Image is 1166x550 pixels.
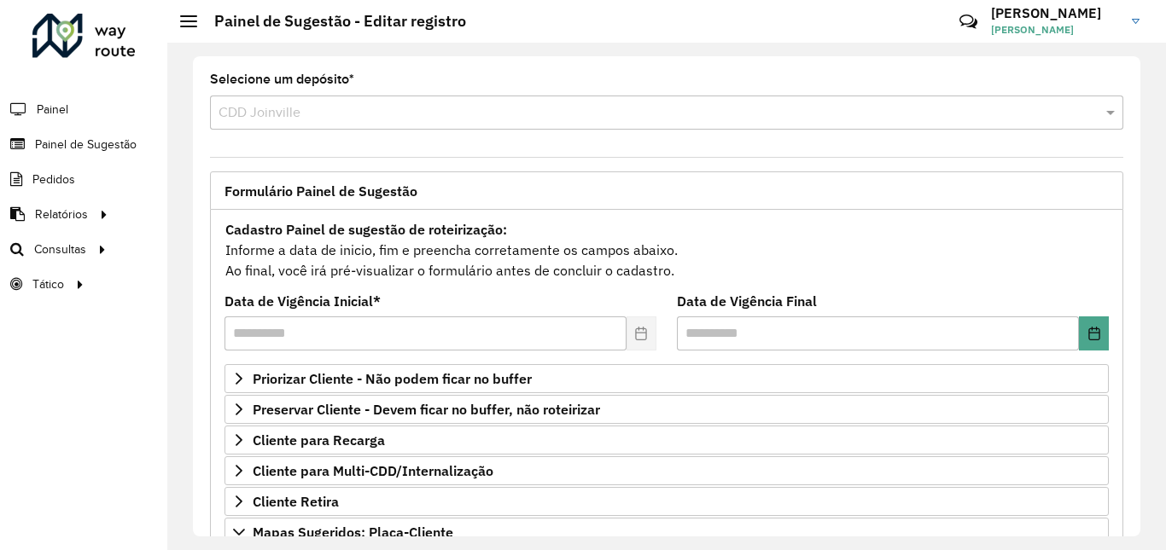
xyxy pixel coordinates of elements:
[253,372,532,385] span: Priorizar Cliente - Não podem ficar no buffer
[224,395,1109,424] a: Preservar Cliente - Devem ficar no buffer, não roteirizar
[37,101,68,119] span: Painel
[32,275,64,293] span: Tático
[991,22,1119,38] span: [PERSON_NAME]
[224,184,417,198] span: Formulário Painel de Sugestão
[950,3,987,40] a: Contato Rápido
[225,221,507,238] strong: Cadastro Painel de sugestão de roteirização:
[253,495,339,508] span: Cliente Retira
[32,171,75,188] span: Pedidos
[224,218,1109,281] div: Informe a data de inicio, fim e preencha corretamente os campos abaixo. Ao final, você irá pré-vi...
[253,402,600,416] span: Preservar Cliente - Devem ficar no buffer, não roteirizar
[35,136,137,153] span: Painel de Sugestão
[224,487,1109,516] a: Cliente Retira
[1079,316,1109,350] button: Choose Date
[35,206,88,223] span: Relatórios
[210,69,354,90] label: Selecione um depósito
[224,518,1109,547] a: Mapas Sugeridos: Placa-Cliente
[253,464,493,478] span: Cliente para Multi-CDD/Internalização
[34,240,86,258] span: Consultas
[677,291,817,311] label: Data de Vigência Final
[253,433,385,447] span: Cliente para Recarga
[224,456,1109,485] a: Cliente para Multi-CDD/Internalização
[224,426,1109,454] a: Cliente para Recarga
[991,5,1119,21] h3: [PERSON_NAME]
[253,525,453,539] span: Mapas Sugeridos: Placa-Cliente
[197,12,466,31] h2: Painel de Sugestão - Editar registro
[224,364,1109,393] a: Priorizar Cliente - Não podem ficar no buffer
[224,291,381,311] label: Data de Vigência Inicial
